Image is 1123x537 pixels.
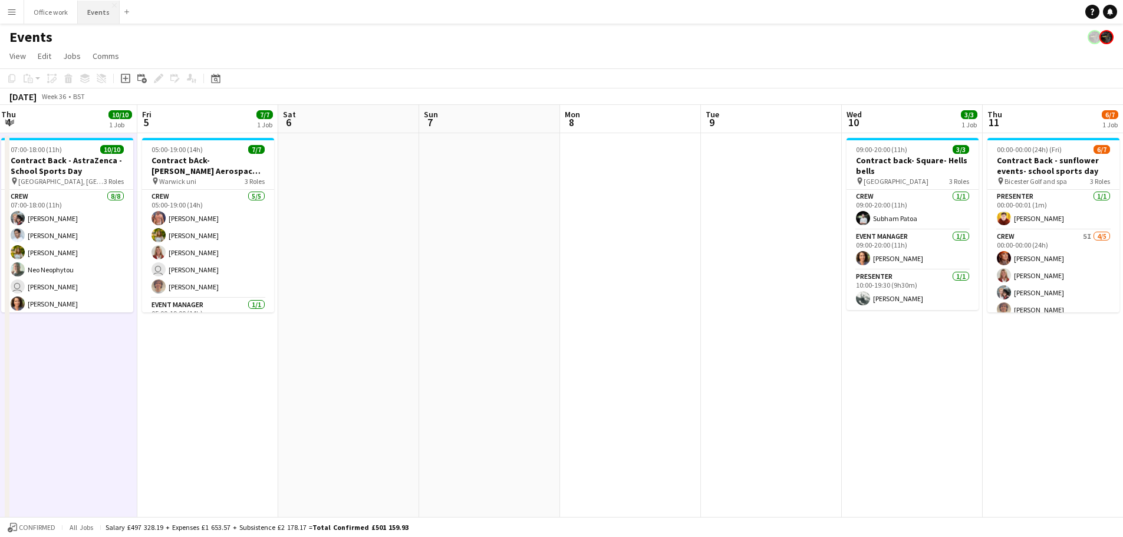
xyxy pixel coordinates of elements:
span: 07:00-18:00 (11h) [11,145,62,154]
app-job-card: 09:00-20:00 (11h)3/3Contract back- Square- Hells bells [GEOGRAPHIC_DATA]3 RolesCrew1/109:00-20:00... [847,138,979,310]
span: 7/7 [248,145,265,154]
span: 3 Roles [1090,177,1110,186]
app-card-role: Crew5/505:00-19:00 (14h)[PERSON_NAME][PERSON_NAME][PERSON_NAME] [PERSON_NAME][PERSON_NAME] [142,190,274,298]
h3: Contract back- Square- Hells bells [847,155,979,176]
span: 3/3 [953,145,969,154]
span: Thu [1,109,16,120]
span: 09:00-20:00 (11h) [856,145,907,154]
span: 9 [704,116,719,129]
div: 1 Job [1102,120,1118,129]
span: 5 [140,116,152,129]
span: 3/3 [961,110,977,119]
a: Edit [33,48,56,64]
span: 8 [563,116,580,129]
app-job-card: 05:00-19:00 (14h)7/7Contract bAck-[PERSON_NAME] Aerospace- Diamond dome Warwick uni3 RolesCrew5/5... [142,138,274,312]
span: Jobs [63,51,81,61]
app-card-role: Event Manager1/109:00-20:00 (11h)[PERSON_NAME] [847,230,979,270]
h3: Contract bAck-[PERSON_NAME] Aerospace- Diamond dome [142,155,274,176]
a: View [5,48,31,64]
span: All jobs [67,523,95,532]
app-user-avatar: Blue Hat [1099,30,1114,44]
span: Tue [706,109,719,120]
span: 6/7 [1102,110,1118,119]
span: 10/10 [100,145,124,154]
span: Warwick uni [159,177,196,186]
span: [GEOGRAPHIC_DATA], [GEOGRAPHIC_DATA], [GEOGRAPHIC_DATA], [GEOGRAPHIC_DATA] [18,177,104,186]
span: Wed [847,109,862,120]
span: 7 [422,116,438,129]
div: BST [73,92,85,101]
span: 05:00-19:00 (14h) [152,145,203,154]
div: 1 Job [257,120,272,129]
button: Events [78,1,120,24]
span: Thu [987,109,1002,120]
span: Sun [424,109,438,120]
span: Edit [38,51,51,61]
button: Confirmed [6,521,57,534]
span: Mon [565,109,580,120]
app-card-role: Presenter1/110:00-19:30 (9h30m)[PERSON_NAME] [847,270,979,310]
span: 6/7 [1094,145,1110,154]
button: Office work [24,1,78,24]
span: 10 [845,116,862,129]
div: 1 Job [109,120,131,129]
h3: Contract Back - sunflower events- school sports day [987,155,1119,176]
app-job-card: 07:00-18:00 (11h)10/10Contract Back - AstraZenca - School Sports Day [GEOGRAPHIC_DATA], [GEOGRAPH... [1,138,133,312]
span: View [9,51,26,61]
span: 3 Roles [949,177,969,186]
span: 10/10 [108,110,132,119]
div: 1 Job [961,120,977,129]
app-card-role: Crew1/109:00-20:00 (11h)Subham Patoa [847,190,979,230]
span: Total Confirmed £501 159.93 [312,523,409,532]
span: 11 [986,116,1002,129]
app-card-role: Event Manager1/105:00-19:00 (14h) [142,298,274,338]
div: Salary £497 328.19 + Expenses £1 653.57 + Subsistence £2 178.17 = [106,523,409,532]
span: Bicester Golf and spa [1005,177,1067,186]
app-job-card: 00:00-00:00 (24h) (Fri)6/7Contract Back - sunflower events- school sports day Bicester Golf and s... [987,138,1119,312]
span: Comms [93,51,119,61]
app-user-avatar: Blue Hat [1088,30,1102,44]
app-card-role: Crew5I4/500:00-00:00 (24h)[PERSON_NAME][PERSON_NAME][PERSON_NAME][PERSON_NAME] [987,230,1119,338]
a: Comms [88,48,124,64]
span: 00:00-00:00 (24h) (Fri) [997,145,1062,154]
span: 7/7 [256,110,273,119]
h1: Events [9,28,52,46]
span: Fri [142,109,152,120]
div: [DATE] [9,91,37,103]
span: Sat [283,109,296,120]
span: 6 [281,116,296,129]
h3: Contract Back - AstraZenca - School Sports Day [1,155,133,176]
span: 3 Roles [104,177,124,186]
a: Jobs [58,48,85,64]
span: [GEOGRAPHIC_DATA] [864,177,928,186]
app-card-role: Presenter1/100:00-00:01 (1m)[PERSON_NAME] [987,190,1119,230]
span: 3 Roles [245,177,265,186]
span: Confirmed [19,523,55,532]
span: Week 36 [39,92,68,101]
app-card-role: Crew8/807:00-18:00 (11h)[PERSON_NAME][PERSON_NAME][PERSON_NAME]Neo Neophytou [PERSON_NAME][PERSON... [1,190,133,350]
